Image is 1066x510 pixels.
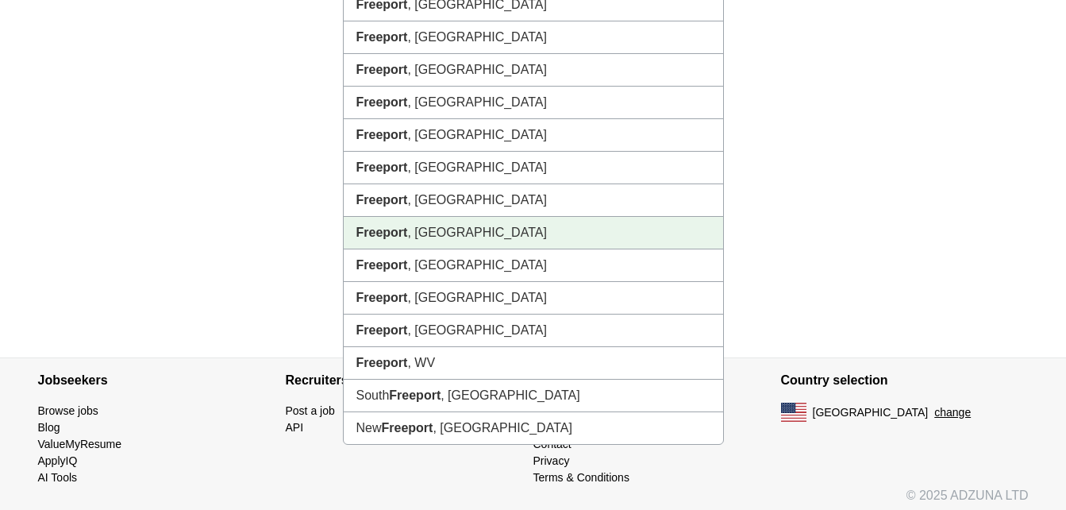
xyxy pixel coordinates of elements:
strong: Freeport [382,421,433,435]
a: Post a job [286,404,335,417]
li: New , [GEOGRAPHIC_DATA] [344,412,723,444]
a: ValueMyResume [38,438,122,450]
a: ApplyIQ [38,454,78,467]
a: AI Tools [38,471,78,484]
a: Terms & Conditions [533,471,629,484]
a: Blog [38,421,60,434]
h4: Country selection [781,358,1029,403]
li: , [GEOGRAPHIC_DATA] [344,87,723,119]
li: , [GEOGRAPHIC_DATA] [344,184,723,217]
li: , [GEOGRAPHIC_DATA] [344,119,723,152]
a: Privacy [533,454,570,467]
strong: Freeport [356,226,408,239]
li: , [GEOGRAPHIC_DATA] [344,152,723,184]
a: Browse jobs [38,404,98,417]
li: South , [GEOGRAPHIC_DATA] [344,380,723,412]
img: US flag [781,403,806,422]
li: , WV [344,347,723,380]
li: , [GEOGRAPHIC_DATA] [344,249,723,282]
button: change [934,404,971,421]
strong: Freeport [356,356,408,369]
strong: Freeport [389,388,441,402]
span: [GEOGRAPHIC_DATA] [813,404,929,421]
li: , [GEOGRAPHIC_DATA] [344,54,723,87]
strong: Freeport [356,193,408,207]
strong: Freeport [356,63,408,76]
li: , [GEOGRAPHIC_DATA] [344,282,723,315]
li: , [GEOGRAPHIC_DATA] [344,315,723,347]
li: , [GEOGRAPHIC_DATA] [344,217,723,249]
strong: Freeport [356,323,408,337]
li: , [GEOGRAPHIC_DATA] [344,21,723,54]
strong: Freeport [356,95,408,109]
strong: Freeport [356,30,408,44]
strong: Freeport [356,128,408,141]
strong: Freeport [356,258,408,272]
strong: Freeport [356,291,408,304]
strong: Freeport [356,160,408,174]
a: API [286,421,304,434]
